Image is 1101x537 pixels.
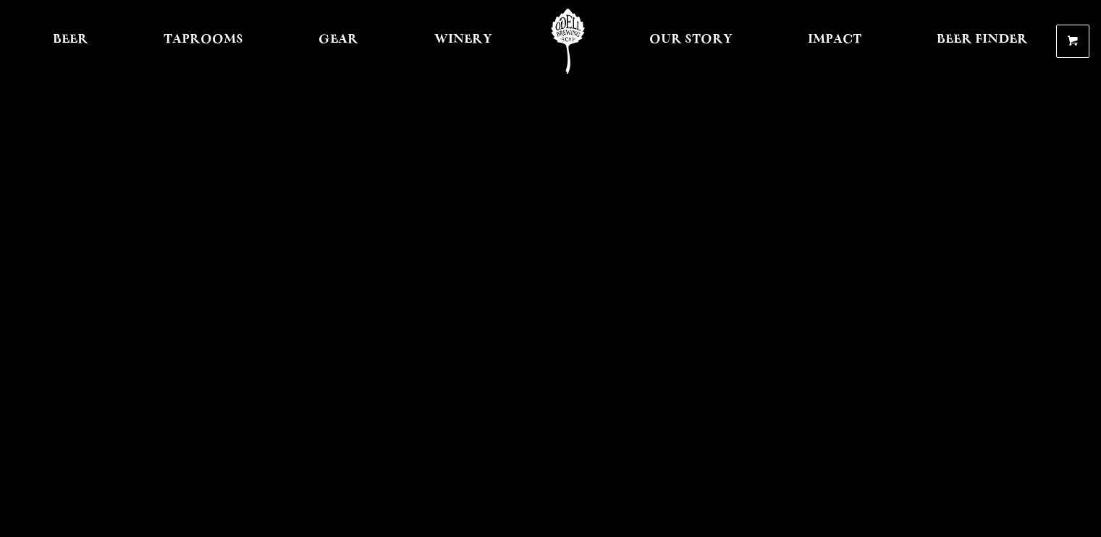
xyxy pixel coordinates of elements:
[43,9,98,74] a: Beer
[649,34,733,46] span: Our Story
[53,34,88,46] span: Beer
[808,34,861,46] span: Impact
[425,9,502,74] a: Winery
[640,9,742,74] a: Our Story
[927,9,1037,74] a: Beer Finder
[798,9,871,74] a: Impact
[319,34,358,46] span: Gear
[434,34,492,46] span: Winery
[309,9,368,74] a: Gear
[164,34,243,46] span: Taprooms
[937,34,1028,46] span: Beer Finder
[541,9,595,74] a: Odell Home
[154,9,253,74] a: Taprooms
